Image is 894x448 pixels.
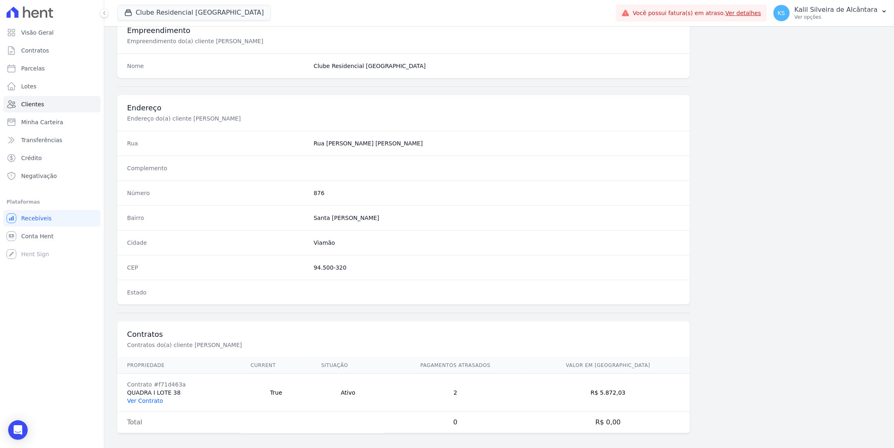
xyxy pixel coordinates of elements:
[3,150,101,166] a: Crédito
[127,189,307,197] dt: Número
[127,214,307,222] dt: Bairro
[127,329,680,339] h3: Contratos
[312,374,385,412] td: Ativo
[127,397,163,404] a: Ver Contrato
[21,118,63,126] span: Minha Carteira
[127,26,680,35] h3: Empreendimento
[127,164,307,172] dt: Complemento
[795,14,878,20] p: Ver opções
[21,172,57,180] span: Negativação
[241,374,311,412] td: True
[3,132,101,148] a: Transferências
[21,232,53,240] span: Conta Hent
[117,5,271,20] button: Clube Residencial [GEOGRAPHIC_DATA]
[21,29,54,37] span: Visão Geral
[127,114,401,123] p: Endereço do(a) cliente [PERSON_NAME]
[117,374,241,412] td: QUADRA I LOTE 38
[3,210,101,226] a: Recebíveis
[21,82,37,90] span: Lotes
[314,239,680,247] dd: Viamão
[3,24,101,41] a: Visão Geral
[21,46,49,55] span: Contratos
[21,136,62,144] span: Transferências
[3,168,101,184] a: Negativação
[127,264,307,272] dt: CEP
[127,341,401,349] p: Contratos do(a) cliente [PERSON_NAME]
[127,380,231,389] div: Contrato #f71d463a
[127,103,680,113] h3: Endereço
[314,139,680,147] dd: Rua [PERSON_NAME] [PERSON_NAME]
[384,357,526,374] th: Pagamentos Atrasados
[526,357,690,374] th: Valor em [GEOGRAPHIC_DATA]
[3,114,101,130] a: Minha Carteira
[526,412,690,433] td: R$ 0,00
[241,357,311,374] th: Current
[3,42,101,59] a: Contratos
[314,189,680,197] dd: 876
[21,214,52,222] span: Recebíveis
[767,2,894,24] button: KS Kalil Silveira de Alcântara Ver opções
[8,420,28,440] div: Open Intercom Messenger
[778,10,785,16] span: KS
[526,374,690,412] td: R$ 5.872,03
[633,9,761,18] span: Você possui fatura(s) em atraso.
[312,357,385,374] th: Situação
[127,62,307,70] dt: Nome
[21,154,42,162] span: Crédito
[314,214,680,222] dd: Santa [PERSON_NAME]
[3,78,101,94] a: Lotes
[3,228,101,244] a: Conta Hent
[127,288,307,296] dt: Estado
[127,139,307,147] dt: Rua
[384,374,526,412] td: 2
[725,10,761,16] a: Ver detalhes
[384,412,526,433] td: 0
[3,60,101,77] a: Parcelas
[3,96,101,112] a: Clientes
[314,62,680,70] dd: Clube Residencial [GEOGRAPHIC_DATA]
[21,100,44,108] span: Clientes
[21,64,45,72] span: Parcelas
[117,412,241,433] td: Total
[795,6,878,14] p: Kalil Silveira de Alcântara
[117,357,241,374] th: Propriedade
[127,37,401,45] p: Empreendimento do(a) cliente [PERSON_NAME]
[7,197,97,207] div: Plataformas
[127,239,307,247] dt: Cidade
[314,264,680,272] dd: 94.500-320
